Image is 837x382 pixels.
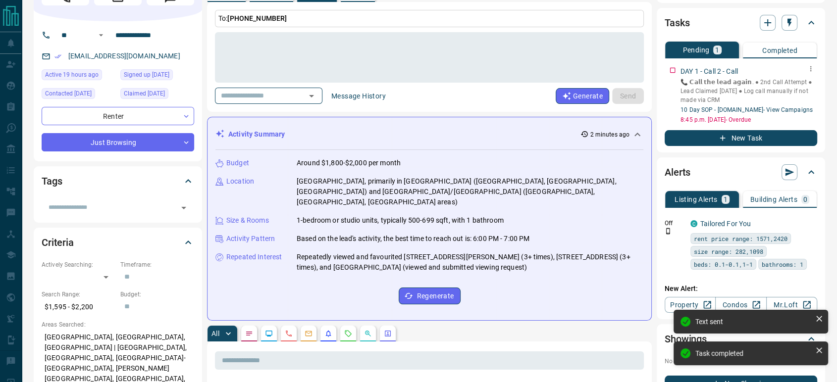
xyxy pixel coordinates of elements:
svg: Push Notification Only [665,228,672,235]
p: Budget: [120,290,194,299]
p: DAY 1 - Call 2 - Call [680,66,738,77]
p: Location [226,176,254,187]
p: New Alert: [665,284,817,294]
span: Contacted [DATE] [45,89,92,98]
button: Open [305,89,318,103]
p: Actively Searching: [42,260,115,269]
span: [PHONE_NUMBER] [227,14,287,22]
p: Based on the lead's activity, the best time to reach out is: 6:00 PM - 7:00 PM [297,234,529,244]
h2: Tasks [665,15,689,31]
span: Claimed [DATE] [124,89,165,98]
svg: Calls [285,330,293,337]
svg: Lead Browsing Activity [265,330,273,337]
a: 10 Day SOP - [DOMAIN_NAME]- View Campaigns [680,106,813,113]
p: Off [665,219,684,228]
p: Areas Searched: [42,320,194,329]
div: Task completed [695,349,811,357]
p: 📞 𝗖𝗮𝗹𝗹 𝘁𝗵𝗲 𝗹𝗲𝗮𝗱 𝗮𝗴𝗮𝗶𝗻. ● 2nd Call Attempt ● Lead Claimed [DATE] ‎● Log call manually if not made ... [680,78,817,104]
p: Pending [682,47,709,53]
svg: Opportunities [364,330,372,337]
p: Timeframe: [120,260,194,269]
p: [GEOGRAPHIC_DATA], primarily in [GEOGRAPHIC_DATA] ([GEOGRAPHIC_DATA], [GEOGRAPHIC_DATA], [GEOGRAP... [297,176,643,207]
p: No showings booked [665,357,817,366]
button: Message History [325,88,392,104]
a: [EMAIL_ADDRESS][DOMAIN_NAME] [68,52,180,60]
p: Building Alerts [750,196,797,203]
a: Mr.Loft [766,297,817,313]
div: Sun Oct 12 2025 [120,88,194,102]
div: Sun Oct 12 2025 [42,88,115,102]
p: Completed [762,47,797,54]
p: 0 [803,196,807,203]
div: Showings [665,327,817,351]
a: Condos [715,297,766,313]
button: Open [95,29,107,41]
p: 1-bedroom or studio units, typically 500-699 sqft, with 1 bathroom [297,215,504,226]
p: Listing Alerts [675,196,718,203]
div: Mon Oct 13 2025 [42,69,115,83]
div: Activity Summary2 minutes ago [215,125,643,143]
span: rent price range: 1571,2420 [694,234,787,243]
div: Tags [42,169,194,193]
div: Alerts [665,160,817,184]
span: bathrooms: 1 [762,259,803,269]
button: Open [177,201,191,215]
svg: Listing Alerts [324,330,332,337]
h2: Showings [665,331,707,347]
p: 1 [724,196,728,203]
a: Tailored For You [700,220,751,228]
button: Generate [556,88,609,104]
p: Size & Rooms [226,215,269,226]
div: condos.ca [690,220,697,227]
p: 2 minutes ago [590,130,629,139]
p: 1 [715,47,719,53]
div: Tasks [665,11,817,35]
span: size range: 282,1098 [694,246,763,256]
span: Signed up [DATE] [124,70,169,80]
span: Active 19 hours ago [45,70,99,80]
p: Search Range: [42,290,115,299]
h2: Tags [42,173,62,189]
p: Activity Summary [228,129,285,140]
div: Criteria [42,231,194,254]
svg: Emails [305,330,313,337]
a: Property [665,297,716,313]
span: beds: 0.1-0.1,1-1 [694,259,753,269]
p: $1,595 - $2,200 [42,299,115,315]
button: Regenerate [399,287,461,304]
h2: Criteria [42,235,74,250]
p: Repeatedly viewed and favourited [STREET_ADDRESS][PERSON_NAME] (3+ times), [STREET_ADDRESS] (3+ t... [297,252,643,273]
h2: Alerts [665,164,690,180]
p: Activity Pattern [226,234,275,244]
button: New Task [665,130,817,146]
p: Budget [226,158,249,168]
p: 8:45 p.m. [DATE] - Overdue [680,115,817,124]
div: Renter [42,107,194,125]
div: Text sent [695,318,811,326]
div: Sun Oct 12 2025 [120,69,194,83]
div: Just Browsing [42,133,194,151]
p: Repeated Interest [226,252,282,262]
p: Around $1,800-$2,000 per month [297,158,401,168]
p: All [211,330,219,337]
svg: Email Verified [54,53,61,60]
svg: Notes [245,330,253,337]
svg: Requests [344,330,352,337]
svg: Agent Actions [384,330,392,337]
p: To: [215,10,644,27]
